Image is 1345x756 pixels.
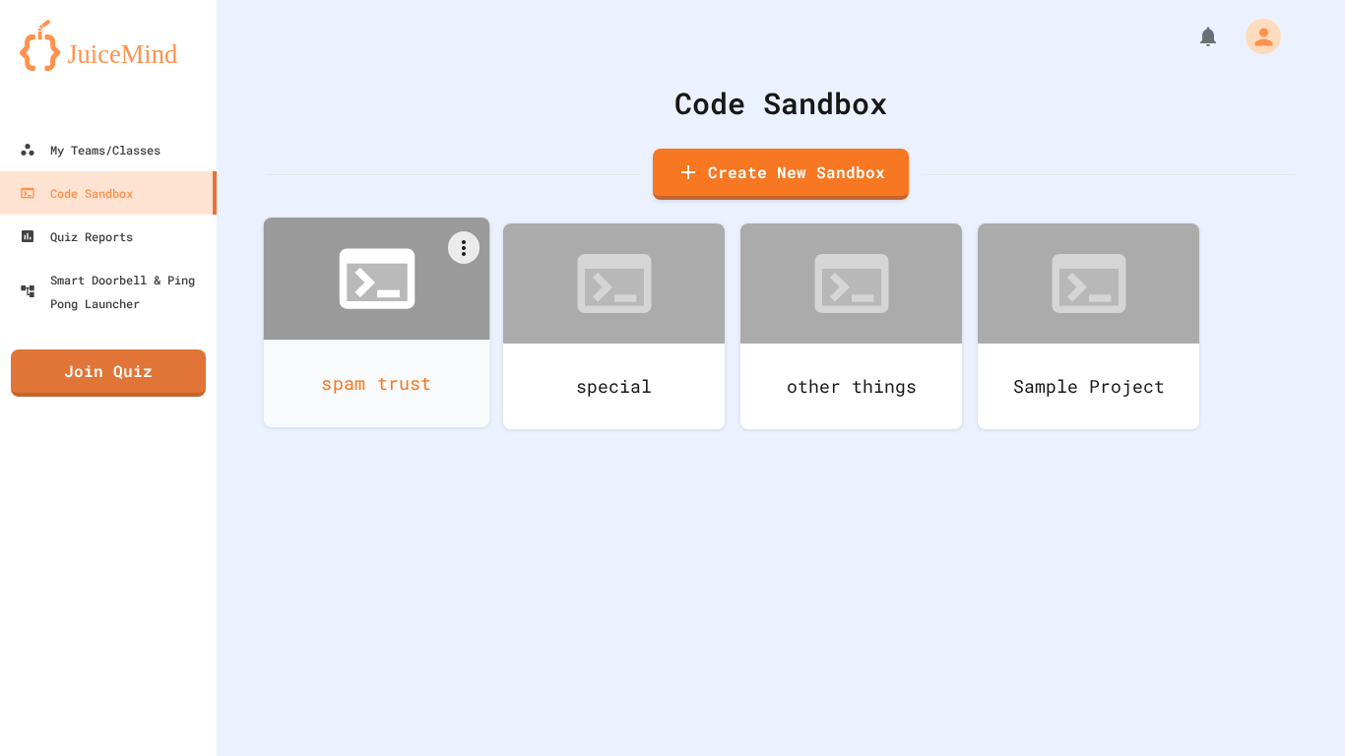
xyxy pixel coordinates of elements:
[20,181,133,205] div: Code Sandbox
[503,223,725,429] a: special
[1225,14,1286,59] div: My Account
[978,344,1199,429] div: Sample Project
[20,268,209,315] div: Smart Doorbell & Ping Pong Launcher
[264,218,490,427] a: spam trust
[266,81,1296,125] div: Code Sandbox
[978,223,1199,429] a: Sample Project
[20,20,197,71] img: logo-orange.svg
[740,344,962,429] div: other things
[11,349,206,397] a: Join Quiz
[264,340,490,427] div: spam trust
[503,344,725,429] div: special
[20,138,160,161] div: My Teams/Classes
[653,149,909,200] a: Create New Sandbox
[740,223,962,429] a: other things
[20,224,133,248] div: Quiz Reports
[1160,20,1225,53] div: My Notifications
